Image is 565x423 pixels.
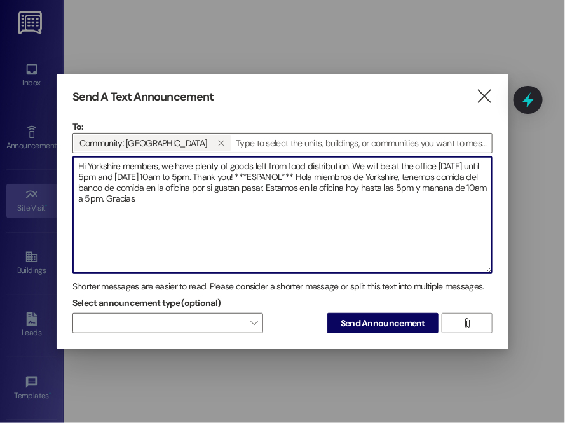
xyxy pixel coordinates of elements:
[475,90,493,103] i: 
[72,156,493,274] div: Hi Yorkshire members, we have plenty of goods left from food distribution. We will be at the offi...
[341,317,425,330] span: Send Announcement
[327,313,439,333] button: Send Announcement
[232,134,492,153] input: Type to select the units, buildings, or communities you want to message. (e.g. 'Unit 1A', 'Buildi...
[72,90,214,104] h3: Send A Text Announcement
[79,135,207,151] span: Community: Village of Yorkshire
[462,318,472,328] i: 
[73,157,492,273] textarea: Hi Yorkshire members, we have plenty of goods left from food distribution. We will be at the offi...
[72,120,493,133] p: To:
[72,293,221,313] label: Select announcement type (optional)
[212,135,231,151] button: Community: Village of Yorkshire
[72,280,493,293] div: Shorter messages are easier to read. Please consider a shorter message or split this text into mu...
[218,138,225,148] i: 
